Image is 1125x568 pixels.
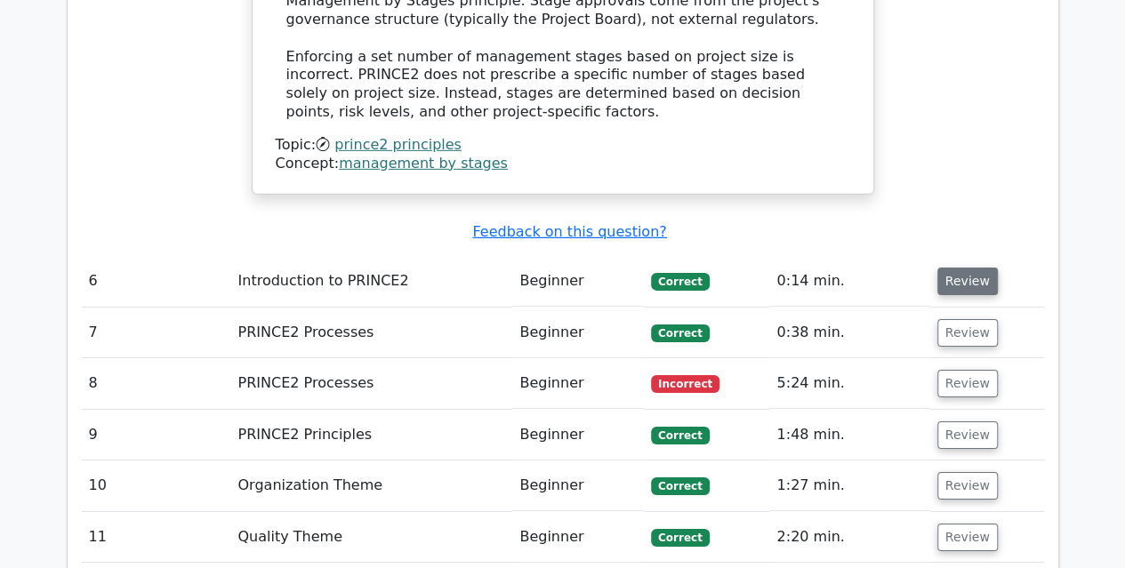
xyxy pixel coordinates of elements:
[937,524,998,551] button: Review
[334,136,462,153] a: prince2 principles
[937,472,998,500] button: Review
[82,256,231,307] td: 6
[769,410,929,460] td: 1:48 min.
[651,375,719,393] span: Incorrect
[230,308,512,358] td: PRINCE2 Processes
[276,136,850,155] div: Topic:
[651,477,709,495] span: Correct
[82,358,231,409] td: 8
[512,410,644,460] td: Beginner
[230,512,512,563] td: Quality Theme
[512,512,644,563] td: Beginner
[230,460,512,511] td: Organization Theme
[276,155,850,173] div: Concept:
[512,308,644,358] td: Beginner
[82,308,231,358] td: 7
[937,319,998,347] button: Review
[82,460,231,511] td: 10
[769,256,929,307] td: 0:14 min.
[230,358,512,409] td: PRINCE2 Processes
[230,410,512,460] td: PRINCE2 Principles
[512,256,644,307] td: Beginner
[651,273,709,291] span: Correct
[937,268,998,295] button: Review
[512,460,644,511] td: Beginner
[512,358,644,409] td: Beginner
[339,155,508,172] a: management by stages
[82,512,231,563] td: 11
[769,358,929,409] td: 5:24 min.
[651,427,709,444] span: Correct
[82,410,231,460] td: 9
[937,370,998,397] button: Review
[651,529,709,547] span: Correct
[769,308,929,358] td: 0:38 min.
[651,324,709,342] span: Correct
[769,460,929,511] td: 1:27 min.
[230,256,512,307] td: Introduction to PRINCE2
[937,421,998,449] button: Review
[472,223,666,240] a: Feedback on this question?
[769,512,929,563] td: 2:20 min.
